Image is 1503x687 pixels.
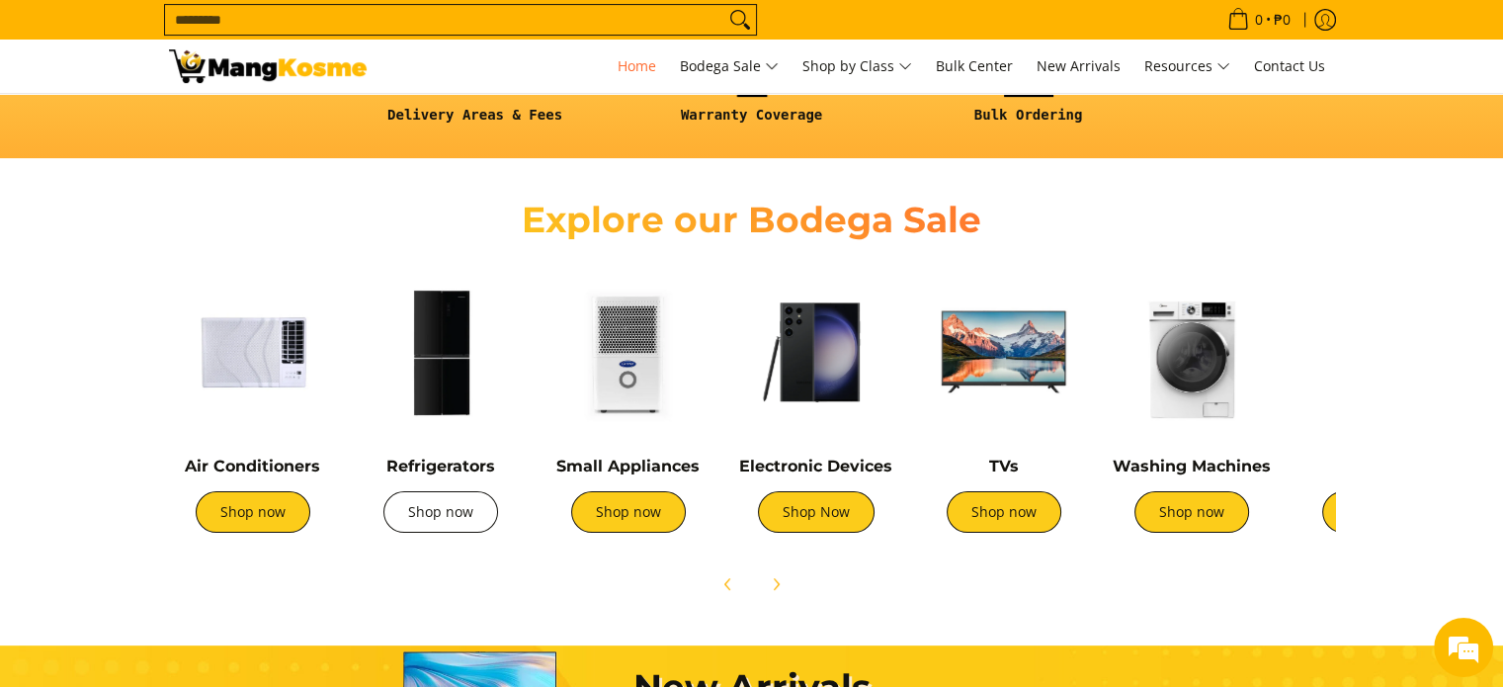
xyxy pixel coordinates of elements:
a: Contact Us [1244,40,1335,93]
span: Resources [1144,54,1230,79]
img: Washing Machines [1108,268,1276,436]
span: 0 [1252,13,1266,27]
img: Small Appliances [544,268,712,436]
a: Home [608,40,666,93]
button: Search [724,5,756,35]
img: Refrigerators [357,268,525,436]
a: Small Appliances [556,457,700,475]
a: Shop now [196,491,310,533]
a: Air Conditioners [185,457,320,475]
nav: Main Menu [386,40,1335,93]
span: Bodega Sale [680,54,779,79]
img: Air Conditioners [169,268,337,436]
h2: Explore our Bodega Sale [465,198,1039,242]
a: Electronic Devices [739,457,892,475]
span: Bulk Center [936,56,1013,75]
img: Electronic Devices [732,268,900,436]
a: Refrigerators [386,457,495,475]
a: Shop now [1322,491,1437,533]
a: Shop now [383,491,498,533]
img: TVs [920,268,1088,436]
button: Previous [707,562,750,606]
img: Mang Kosme: Your Home Appliances Warehouse Sale Partner! [169,49,367,83]
a: Shop now [1134,491,1249,533]
img: Cookers [1295,268,1463,436]
a: Washing Machines [1113,457,1271,475]
a: Shop now [571,491,686,533]
a: Bulk Center [926,40,1023,93]
span: Home [618,56,656,75]
span: Shop by Class [802,54,912,79]
span: New Arrivals [1037,56,1121,75]
button: Next [754,562,797,606]
span: Contact Us [1254,56,1325,75]
a: TVs [989,457,1019,475]
a: Shop by Class [793,40,922,93]
a: Resources [1134,40,1240,93]
a: Shop now [947,491,1061,533]
span: ₱0 [1271,13,1294,27]
a: Bodega Sale [670,40,789,93]
a: New Arrivals [1027,40,1130,93]
a: Shop Now [758,491,875,533]
span: • [1221,9,1296,31]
